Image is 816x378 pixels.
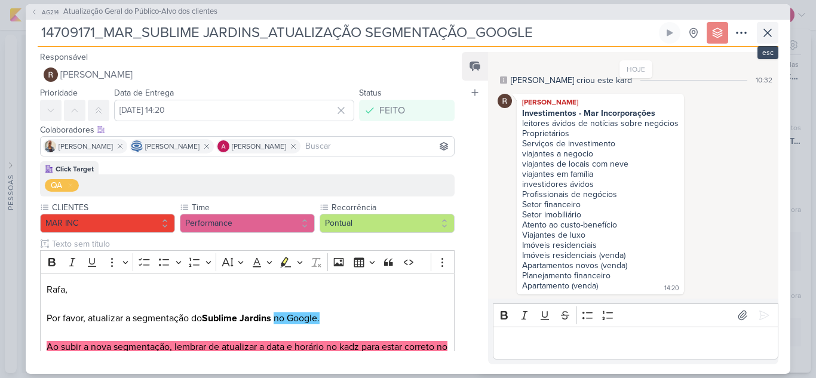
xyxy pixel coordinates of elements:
[44,67,58,82] img: Rafael Dornelles
[191,201,315,214] label: Time
[330,201,455,214] label: Recorrência
[232,141,286,152] span: [PERSON_NAME]
[664,284,679,293] div: 14:20
[47,311,448,325] p: Por favor, atualizar a segmentação do
[131,140,143,152] img: Caroline Traven De Andrade
[40,250,455,273] div: Editor toolbar
[217,140,229,152] img: Alessandra Gomes
[511,74,632,87] div: [PERSON_NAME] criou este kard
[519,96,682,108] div: [PERSON_NAME]
[359,100,455,121] button: FEITO
[44,140,56,152] img: Iara Santos
[56,164,94,174] div: Click Target
[665,28,674,38] div: Ligar relógio
[40,64,455,85] button: [PERSON_NAME]
[498,94,512,108] img: Rafael Dornelles
[522,118,679,291] div: leitores ávidos de notícias sobre negócios Proprietários Serviços de investimento viajantes a neg...
[47,341,447,367] mark: Ao subir a nova segmentação, lembrar de atualizar a data e horário no kadz para estar correto no QA.
[47,282,448,297] p: Rafa,
[40,52,88,62] label: Responsável
[59,141,113,152] span: [PERSON_NAME]
[379,103,405,118] div: FEITO
[40,124,455,136] div: Colaboradores
[359,88,382,98] label: Status
[60,67,133,82] span: [PERSON_NAME]
[493,327,778,359] div: Editor editing area: main
[114,100,354,121] input: Select a date
[522,108,655,118] strong: Investimentos - Mar Incorporações
[180,214,315,233] button: Performance
[756,75,772,85] div: 10:32
[320,214,455,233] button: Pontual
[303,139,452,153] input: Buscar
[38,22,657,44] input: Kard Sem Título
[40,88,78,98] label: Prioridade
[145,141,200,152] span: [PERSON_NAME]
[202,312,271,324] strong: Sublime Jardins
[40,214,175,233] button: MAR INC
[493,303,778,327] div: Editor toolbar
[274,312,320,324] mark: no Google.
[757,46,778,59] div: esc
[50,238,455,250] input: Texto sem título
[51,179,62,192] div: QA
[51,201,175,214] label: CLIENTES
[114,88,174,98] label: Data de Entrega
